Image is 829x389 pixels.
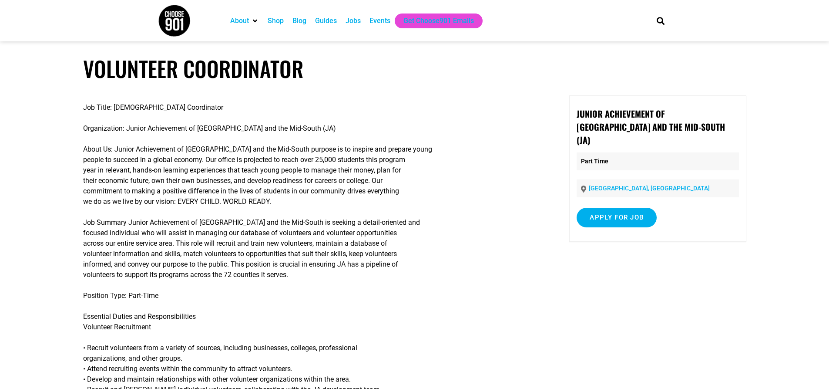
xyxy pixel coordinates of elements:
[226,14,642,28] nav: Main nav
[83,123,537,134] p: Organization: Junior Achievement of [GEOGRAPHIC_DATA] and the Mid-South (JA)
[83,102,537,113] p: Job Title: [DEMOGRAPHIC_DATA] Coordinator
[369,16,390,26] a: Events
[226,14,263,28] div: About
[577,152,738,170] p: Part Time
[346,16,361,26] a: Jobs
[589,185,710,192] a: [GEOGRAPHIC_DATA], [GEOGRAPHIC_DATA]
[83,56,746,81] h1: Volunteer Coordinator
[83,291,537,301] p: Position Type: Part-Time
[230,16,249,26] a: About
[577,107,725,146] strong: Junior Achievement of [GEOGRAPHIC_DATA] and the Mid-South (JA)
[403,16,474,26] a: Get Choose901 Emails
[83,311,537,332] p: Essential Duties and Responsibilities Volunteer Recruitment
[577,208,657,227] input: Apply for job
[268,16,284,26] a: Shop
[315,16,337,26] a: Guides
[292,16,306,26] a: Blog
[653,14,668,28] div: Search
[83,144,537,207] p: About Us: Junior Achievement of [GEOGRAPHIC_DATA] and the Mid-South purpose is to inspire and pre...
[83,217,537,280] p: Job Summary Junior Achievement of [GEOGRAPHIC_DATA] and the Mid-South is seeking a detail-oriente...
